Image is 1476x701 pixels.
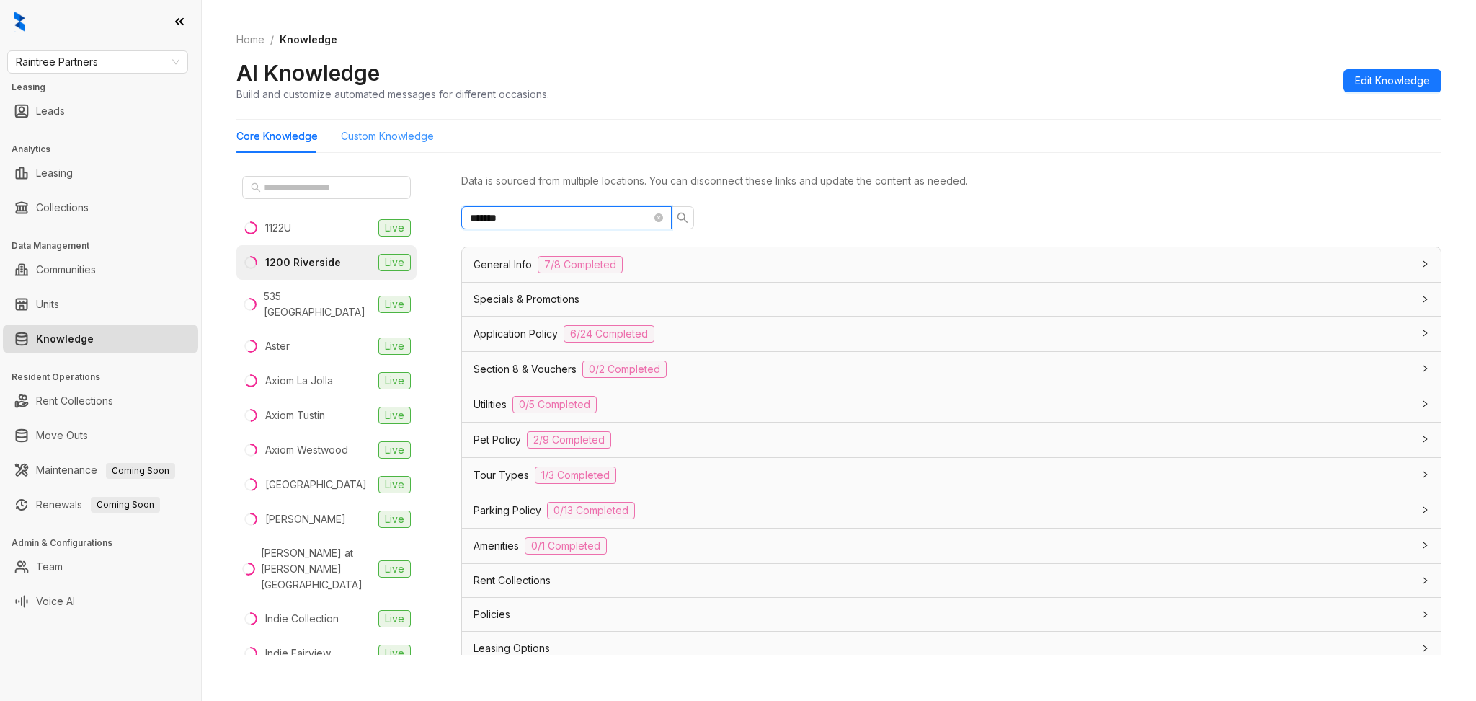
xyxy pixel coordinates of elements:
div: Utilities0/5 Completed [462,387,1441,422]
li: Maintenance [3,456,198,485]
button: Edit Knowledge [1343,69,1441,92]
a: Move Outs [36,421,88,450]
span: 0/1 Completed [525,537,607,555]
span: collapsed [1421,260,1429,268]
div: Amenities0/1 Completed [462,529,1441,563]
span: Parking Policy [474,503,541,519]
div: Rent Collections [462,564,1441,597]
div: Indie Collection [265,611,339,627]
a: Communities [36,255,96,284]
li: Rent Collections [3,387,198,415]
div: Policies [462,598,1441,631]
span: Pet Policy [474,432,521,448]
a: Knowledge [36,325,94,353]
li: Collections [3,193,198,222]
span: search [677,212,688,224]
span: close-circle [654,213,663,222]
span: Coming Soon [106,463,175,479]
div: Data is sourced from multiple locations. You can disconnect these links and update the content as... [461,173,1441,189]
a: Voice AI [36,587,75,616]
a: Leads [36,97,65,125]
div: Core Knowledge [236,128,318,144]
span: collapsed [1421,506,1429,514]
li: Voice AI [3,587,198,616]
span: Live [378,219,411,237]
span: Specials & Promotions [474,291,579,307]
span: Live [378,441,411,459]
div: Application Policy6/24 Completed [462,317,1441,351]
div: 535 [GEOGRAPHIC_DATA] [264,288,373,320]
div: Parking Policy0/13 Completed [462,493,1441,528]
h3: Analytics [12,143,201,156]
div: Axiom Westwood [265,442,348,458]
a: Team [36,552,63,581]
span: Rent Collections [474,573,551,588]
span: 1/3 Completed [535,467,616,484]
div: Aster [265,338,290,354]
div: Axiom La Jolla [265,373,333,389]
span: collapsed [1421,364,1429,373]
span: 0/13 Completed [547,502,635,519]
span: collapsed [1421,541,1429,550]
div: Indie Fairview [265,645,331,661]
li: / [270,32,274,48]
div: [GEOGRAPHIC_DATA] [265,477,367,493]
span: Leasing Options [474,640,550,656]
span: collapsed [1421,435,1429,444]
span: collapsed [1421,295,1429,304]
span: Edit Knowledge [1355,73,1430,89]
span: Raintree Partners [16,51,179,73]
span: 2/9 Completed [527,431,611,449]
span: Live [378,645,411,662]
div: Section 8 & Vouchers0/2 Completed [462,352,1441,387]
span: Live [378,372,411,389]
li: Renewals [3,490,198,519]
a: RenewalsComing Soon [36,490,160,519]
a: Collections [36,193,89,222]
span: collapsed [1421,576,1429,585]
span: Section 8 & Vouchers [474,361,577,377]
span: Amenities [474,538,519,554]
li: Team [3,552,198,581]
span: Policies [474,607,510,622]
li: Leasing [3,159,198,188]
span: Live [378,511,411,528]
li: Knowledge [3,325,198,353]
a: Units [36,290,59,319]
span: 0/5 Completed [512,396,597,413]
span: Live [378,296,411,313]
a: Home [234,32,267,48]
span: General Info [474,257,532,273]
span: Coming Soon [91,497,160,513]
span: collapsed [1421,644,1429,653]
div: Pet Policy2/9 Completed [462,423,1441,457]
div: General Info7/8 Completed [462,247,1441,282]
h3: Data Management [12,239,201,252]
div: Axiom Tustin [265,407,325,423]
span: Tour Types [474,467,529,483]
div: Custom Knowledge [341,128,434,144]
div: [PERSON_NAME] at [PERSON_NAME][GEOGRAPHIC_DATA] [261,545,373,593]
img: logo [14,12,25,32]
span: collapsed [1421,400,1429,408]
li: Move Outs [3,421,198,450]
h3: Leasing [12,81,201,94]
div: Leasing Options [462,632,1441,665]
span: Knowledge [280,33,337,45]
span: 7/8 Completed [538,256,623,273]
span: Live [378,407,411,424]
span: search [251,182,261,193]
h2: AI Knowledge [236,59,380,87]
h3: Admin & Configurations [12,537,201,550]
li: Units [3,290,198,319]
span: collapsed [1421,470,1429,479]
div: Tour Types1/3 Completed [462,458,1441,493]
span: collapsed [1421,329,1429,338]
span: Live [378,610,411,627]
li: Leads [3,97,198,125]
span: Live [378,476,411,493]
span: collapsed [1421,610,1429,619]
span: Application Policy [474,326,558,342]
div: Build and customize automated messages for different occasions. [236,87,549,102]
